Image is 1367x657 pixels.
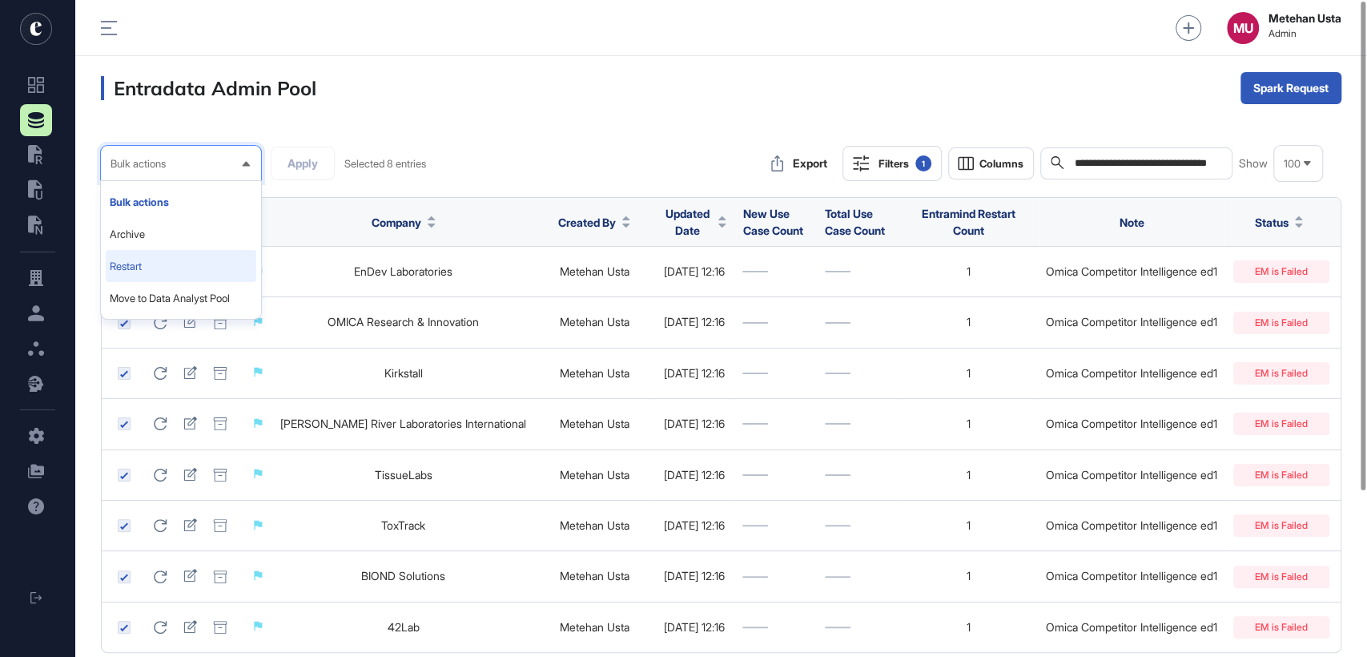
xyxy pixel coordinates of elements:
div: Omica Competitor Intelligence ed1 [1046,621,1217,634]
button: Updated Date [662,205,726,239]
a: Kirkstall [384,366,423,380]
div: EM is Failed [1233,312,1329,334]
a: Metehan Usta [560,518,629,532]
a: EnDev Laboratories [354,264,452,278]
div: EM is Failed [1233,362,1329,385]
span: 100 [1284,158,1301,170]
span: Status [1255,214,1289,231]
a: Metehan Usta [560,417,629,430]
button: MU [1227,12,1259,44]
button: Status [1255,214,1303,231]
div: [DATE] 12:16 [662,265,726,278]
div: [DATE] 12:16 [662,367,726,380]
span: Updated Date [662,205,712,239]
li: Archive [106,218,256,250]
div: EM is Failed [1233,616,1329,639]
span: Created By [558,214,616,231]
span: Company [372,214,421,231]
strong: Metehan Usta [1268,12,1341,25]
div: 1 [915,155,931,171]
button: Company [372,214,436,231]
div: Omica Competitor Intelligence ed1 [1046,316,1217,328]
div: 1 [907,621,1030,634]
div: Omica Competitor Intelligence ed1 [1046,570,1217,582]
div: Omica Competitor Intelligence ed1 [1046,519,1217,532]
div: 1 [907,469,1030,482]
span: Bulk actions [111,158,166,170]
a: Metehan Usta [560,468,629,482]
div: [DATE] 12:16 [662,469,726,482]
div: 1 [907,265,1030,278]
div: [DATE] 12:16 [662,621,726,634]
div: [DATE] 12:16 [662,570,726,582]
div: [DATE] 12:16 [662,316,726,328]
div: 1 [907,367,1030,380]
div: EM is Failed [1233,413,1329,435]
div: Omica Competitor Intelligence ed1 [1046,265,1217,278]
span: New Use Case Count [742,207,802,237]
span: Entramind Restart Count [922,207,1015,237]
h3: Entradata Admin Pool [101,76,316,100]
a: BIOND Solutions [361,569,445,582]
button: Export [762,147,836,179]
a: Metehan Usta [560,366,629,380]
button: Created By [558,214,630,231]
a: [PERSON_NAME] River Laboratories International [280,417,526,430]
a: Metehan Usta [560,315,629,328]
a: TissueLabs [375,468,432,482]
a: Metehan Usta [560,569,629,582]
div: Omica Competitor Intelligence ed1 [1046,417,1217,430]
div: 1 [907,519,1030,532]
a: ToxTrack [381,518,425,532]
div: EM is Failed [1233,260,1329,283]
span: Admin [1268,28,1341,39]
span: Columns [979,158,1023,170]
a: 42Lab [388,620,420,634]
span: Show [1239,157,1268,170]
div: Omica Competitor Intelligence ed1 [1046,469,1217,482]
div: EM is Failed [1233,514,1329,537]
div: 1 [907,316,1030,328]
a: OMICA Research & Innovation [328,315,479,328]
span: Note [1119,216,1144,229]
div: EM is Failed [1233,566,1329,588]
div: 1 [907,417,1030,430]
a: Metehan Usta [560,264,629,278]
button: Columns [948,147,1034,179]
li: Restart [106,250,256,282]
a: Metehan Usta [560,620,629,634]
span: Total Use Case Count [825,207,885,237]
span: Selected 8 entries [344,158,426,170]
div: Omica Competitor Intelligence ed1 [1046,367,1217,380]
div: 1 [907,570,1030,582]
div: [DATE] 12:16 [662,417,726,430]
li: Bulk actions [106,186,256,218]
div: Filters [878,155,931,171]
div: EM is Failed [1233,464,1329,486]
button: Filters1 [842,146,942,181]
div: [DATE] 12:16 [662,519,726,532]
li: Move to Data Analyst Pool [106,282,256,314]
button: Spark Request [1240,72,1341,104]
